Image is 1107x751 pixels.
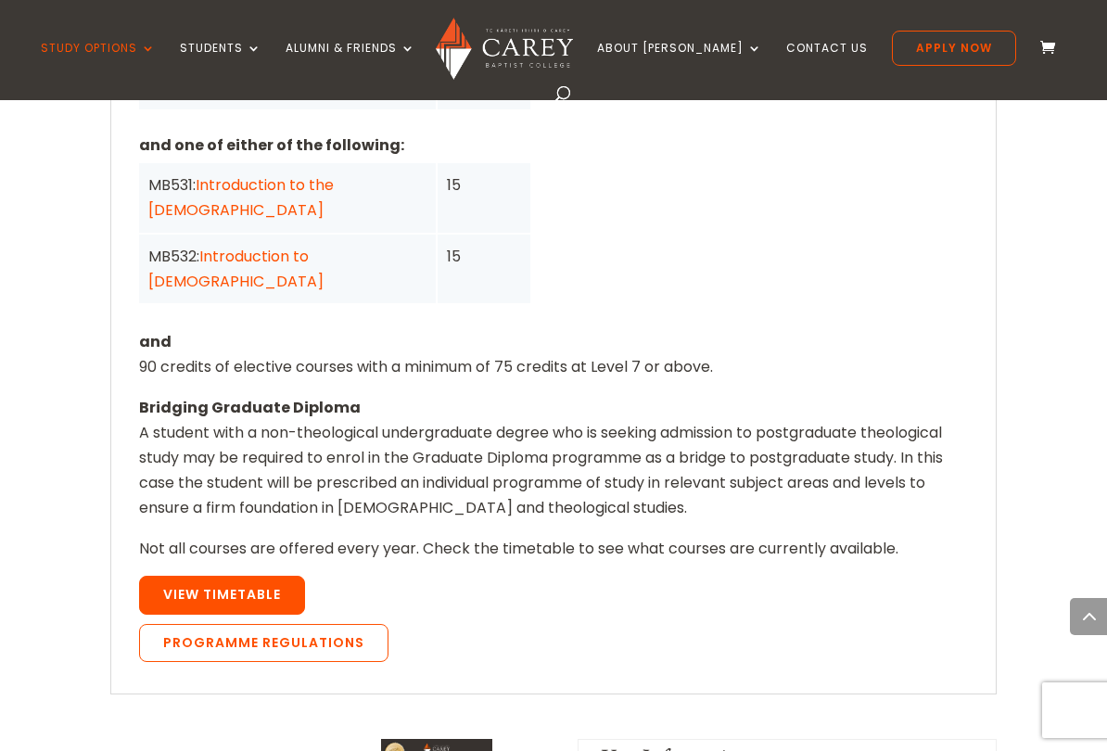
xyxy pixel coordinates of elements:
a: View Timetable [139,576,305,615]
p: Not all courses are offered every year. Check the timetable to see what courses are currently ava... [139,536,967,576]
div: MB532: [148,244,426,294]
strong: and [139,331,172,352]
a: Introduction to [DEMOGRAPHIC_DATA] [148,246,324,292]
div: MB531: [148,172,426,223]
a: Apply Now [892,31,1016,66]
a: Study Options [41,42,156,85]
a: Programme Regulations [139,624,388,663]
a: Students [180,42,261,85]
a: Alumni & Friends [286,42,415,85]
div: 15 [447,244,521,269]
img: Carey Baptist College [436,18,572,80]
p: A student with a non-theological undergraduate degree who is seeking admission to postgraduate th... [139,395,967,536]
a: Introduction to the [DEMOGRAPHIC_DATA] [148,174,334,221]
a: Contact Us [786,42,868,85]
a: About [PERSON_NAME] [597,42,762,85]
strong: Bridging Graduate Diploma [139,397,361,418]
div: 15 [447,172,521,197]
p: and one of either of the following: [139,133,530,158]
